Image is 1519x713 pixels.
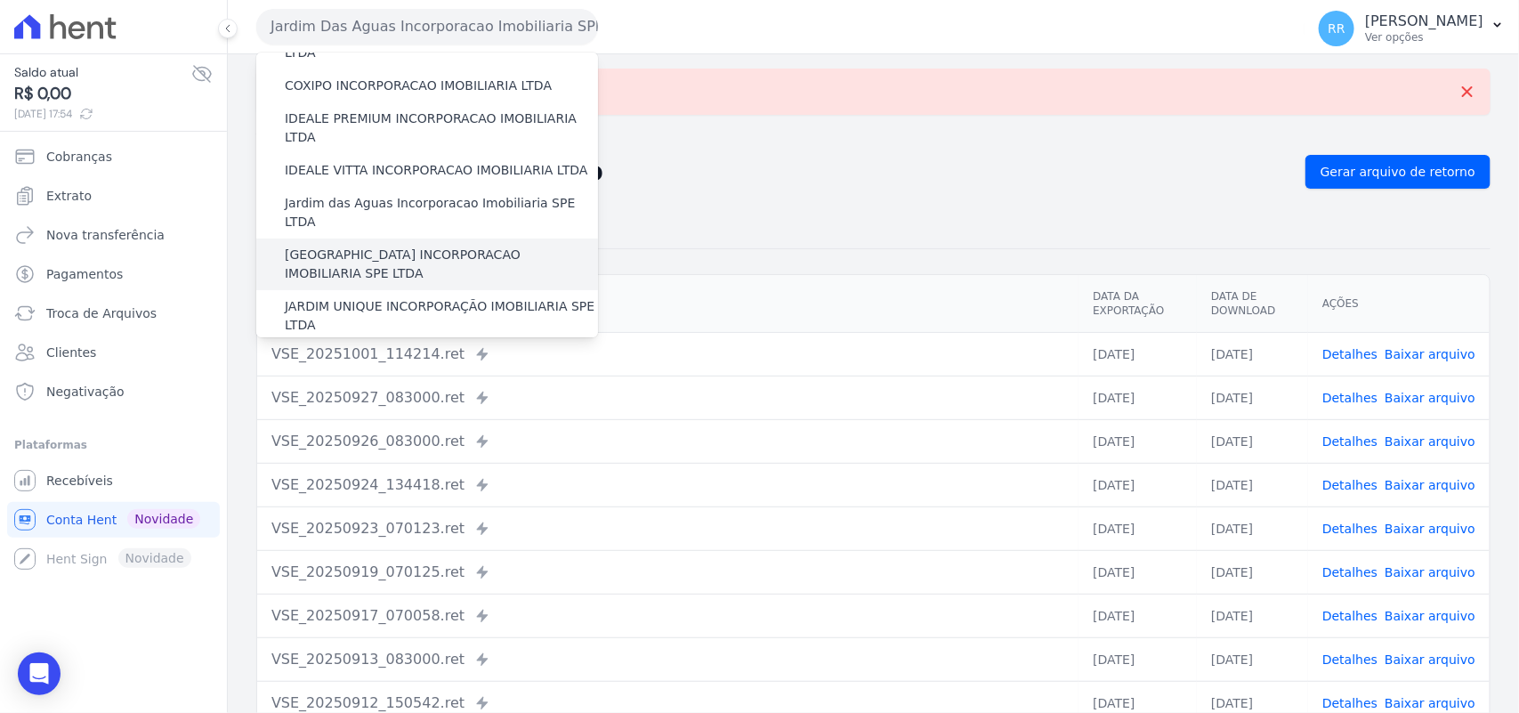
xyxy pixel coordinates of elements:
[46,187,92,205] span: Extrato
[271,344,1064,365] div: VSE_20251001_114214.ret
[14,434,213,456] div: Plataformas
[1079,637,1197,681] td: [DATE]
[46,511,117,529] span: Conta Hent
[46,383,125,401] span: Negativação
[1308,275,1490,333] th: Ações
[1322,522,1378,536] a: Detalhes
[271,387,1064,409] div: VSE_20250927_083000.ret
[14,139,213,577] nav: Sidebar
[1079,506,1197,550] td: [DATE]
[1385,391,1475,405] a: Baixar arquivo
[1322,434,1378,449] a: Detalhes
[1197,275,1308,333] th: Data de Download
[1322,609,1378,623] a: Detalhes
[1197,594,1308,637] td: [DATE]
[271,605,1064,627] div: VSE_20250917_070058.ret
[7,256,220,292] a: Pagamentos
[1079,594,1197,637] td: [DATE]
[1197,506,1308,550] td: [DATE]
[285,194,598,231] label: Jardim das Aguas Incorporacao Imobiliaria SPE LTDA
[285,246,598,283] label: [GEOGRAPHIC_DATA] INCORPORACAO IMOBILIARIA SPE LTDA
[46,344,96,361] span: Clientes
[271,474,1064,496] div: VSE_20250924_134418.ret
[46,148,112,166] span: Cobranças
[285,297,598,335] label: JARDIM UNIQUE INCORPORAÇÃO IMOBILIARIA SPE LTDA
[271,431,1064,452] div: VSE_20250926_083000.ret
[1079,332,1197,376] td: [DATE]
[7,217,220,253] a: Nova transferência
[46,472,113,490] span: Recebíveis
[1365,30,1483,45] p: Ver opções
[1385,652,1475,667] a: Baixar arquivo
[1197,463,1308,506] td: [DATE]
[46,304,157,322] span: Troca de Arquivos
[1328,22,1345,35] span: RR
[7,178,220,214] a: Extrato
[1385,696,1475,710] a: Baixar arquivo
[7,502,220,538] a: Conta Hent Novidade
[256,129,1491,148] nav: Breadcrumb
[1079,376,1197,419] td: [DATE]
[1385,347,1475,361] a: Baixar arquivo
[1305,155,1491,189] a: Gerar arquivo de retorno
[256,159,1291,184] h2: Exportações de Retorno
[1322,391,1378,405] a: Detalhes
[285,109,598,147] label: IDEALE PREMIUM INCORPORACAO IMOBILIARIA LTDA
[127,509,200,529] span: Novidade
[1321,163,1475,181] span: Gerar arquivo de retorno
[7,374,220,409] a: Negativação
[14,63,191,82] span: Saldo atual
[1322,696,1378,710] a: Detalhes
[1197,376,1308,419] td: [DATE]
[1322,565,1378,579] a: Detalhes
[271,562,1064,583] div: VSE_20250919_070125.ret
[1305,4,1519,53] button: RR [PERSON_NAME] Ver opções
[1322,652,1378,667] a: Detalhes
[1079,275,1197,333] th: Data da Exportação
[7,335,220,370] a: Clientes
[1385,478,1475,492] a: Baixar arquivo
[7,139,220,174] a: Cobranças
[1197,419,1308,463] td: [DATE]
[7,463,220,498] a: Recebíveis
[1079,419,1197,463] td: [DATE]
[257,275,1079,333] th: Arquivo
[271,649,1064,670] div: VSE_20250913_083000.ret
[7,296,220,331] a: Troca de Arquivos
[1385,434,1475,449] a: Baixar arquivo
[1079,463,1197,506] td: [DATE]
[271,518,1064,539] div: VSE_20250923_070123.ret
[285,161,587,180] label: IDEALE VITTA INCORPORACAO IMOBILIARIA LTDA
[46,226,165,244] span: Nova transferência
[14,82,191,106] span: R$ 0,00
[256,9,598,45] button: Jardim Das Aguas Incorporacao Imobiliaria SPE LTDA
[1197,332,1308,376] td: [DATE]
[285,77,552,95] label: COXIPO INCORPORACAO IMOBILIARIA LTDA
[1385,609,1475,623] a: Baixar arquivo
[1385,565,1475,579] a: Baixar arquivo
[1079,550,1197,594] td: [DATE]
[1197,637,1308,681] td: [DATE]
[1197,550,1308,594] td: [DATE]
[1322,478,1378,492] a: Detalhes
[1322,347,1378,361] a: Detalhes
[1365,12,1483,30] p: [PERSON_NAME]
[18,652,61,695] div: Open Intercom Messenger
[46,265,123,283] span: Pagamentos
[1385,522,1475,536] a: Baixar arquivo
[14,106,191,122] span: [DATE] 17:54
